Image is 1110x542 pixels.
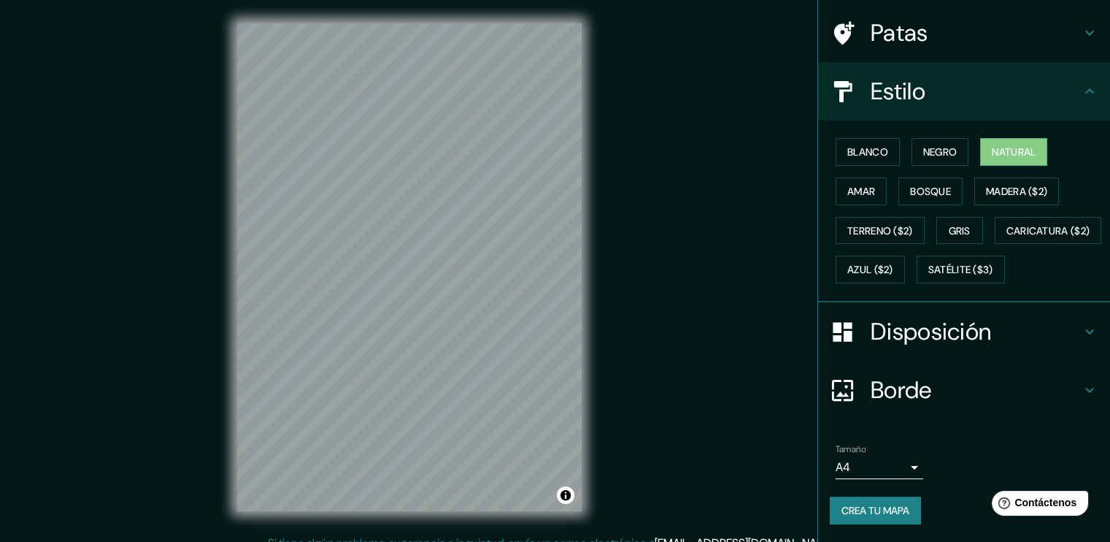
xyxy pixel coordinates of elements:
[923,145,957,159] font: Negro
[836,178,887,205] button: Amar
[836,217,925,245] button: Terreno ($2)
[841,504,909,517] font: Crea tu mapa
[836,456,923,479] div: A4
[871,316,991,347] font: Disposición
[992,145,1036,159] font: Natural
[818,62,1110,121] div: Estilo
[871,18,928,48] font: Patas
[917,256,1005,283] button: Satélite ($3)
[836,443,866,455] font: Tamaño
[237,23,582,511] canvas: Mapa
[847,224,913,237] font: Terreno ($2)
[836,459,850,475] font: A4
[898,178,963,205] button: Bosque
[818,361,1110,419] div: Borde
[847,264,893,277] font: Azul ($2)
[949,224,971,237] font: Gris
[830,497,921,524] button: Crea tu mapa
[871,76,925,107] font: Estilo
[936,217,983,245] button: Gris
[871,375,932,405] font: Borde
[995,217,1102,245] button: Caricatura ($2)
[836,256,905,283] button: Azul ($2)
[986,185,1047,198] font: Madera ($2)
[974,178,1059,205] button: Madera ($2)
[1006,224,1090,237] font: Caricatura ($2)
[818,4,1110,62] div: Patas
[910,185,951,198] font: Bosque
[818,302,1110,361] div: Disposición
[847,185,875,198] font: Amar
[928,264,993,277] font: Satélite ($3)
[847,145,888,159] font: Blanco
[911,138,969,166] button: Negro
[836,138,900,166] button: Blanco
[980,138,1047,166] button: Natural
[980,485,1094,526] iframe: Lanzador de widgets de ayuda
[557,486,574,504] button: Activar o desactivar atribución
